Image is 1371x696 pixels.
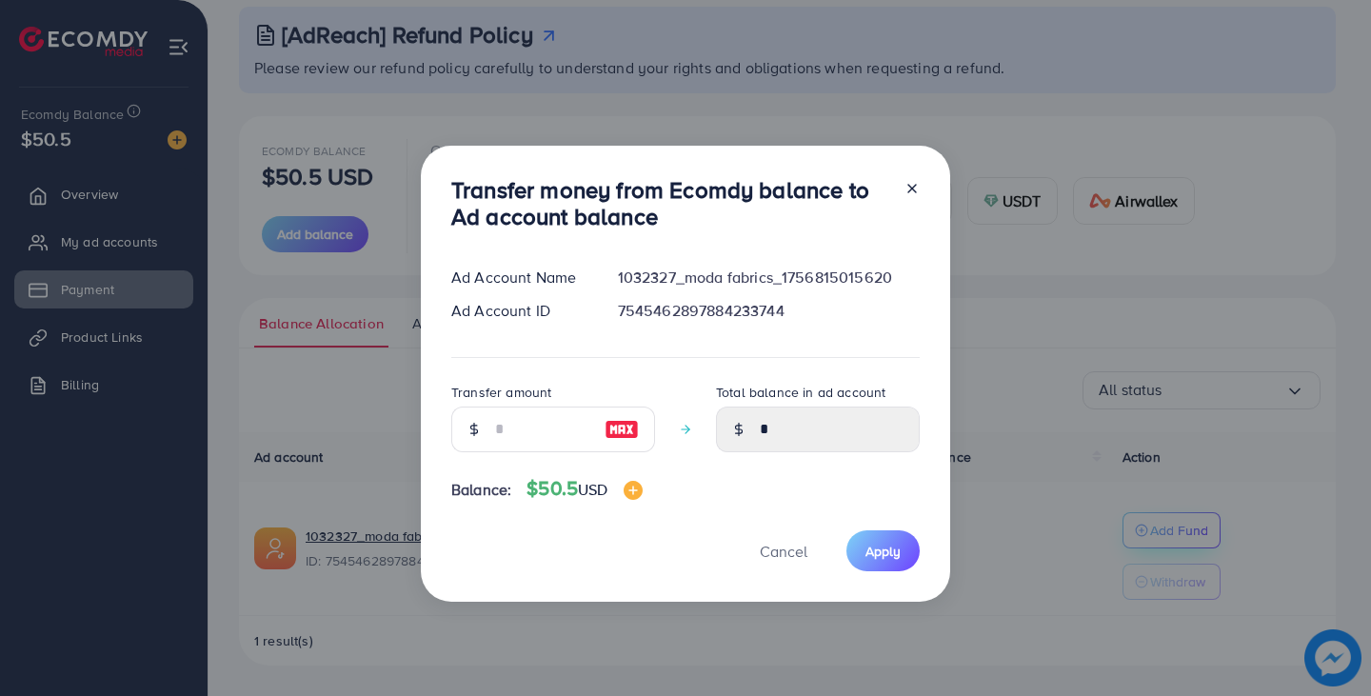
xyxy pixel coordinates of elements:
[436,300,603,322] div: Ad Account ID
[624,481,643,500] img: image
[451,479,511,501] span: Balance:
[736,530,831,571] button: Cancel
[451,383,551,402] label: Transfer amount
[436,267,603,288] div: Ad Account Name
[760,541,807,562] span: Cancel
[865,542,901,561] span: Apply
[605,418,639,441] img: image
[716,383,885,402] label: Total balance in ad account
[846,530,920,571] button: Apply
[451,176,889,231] h3: Transfer money from Ecomdy balance to Ad account balance
[603,267,935,288] div: 1032327_moda fabrics_1756815015620
[527,477,642,501] h4: $50.5
[578,479,607,500] span: USD
[603,300,935,322] div: 7545462897884233744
